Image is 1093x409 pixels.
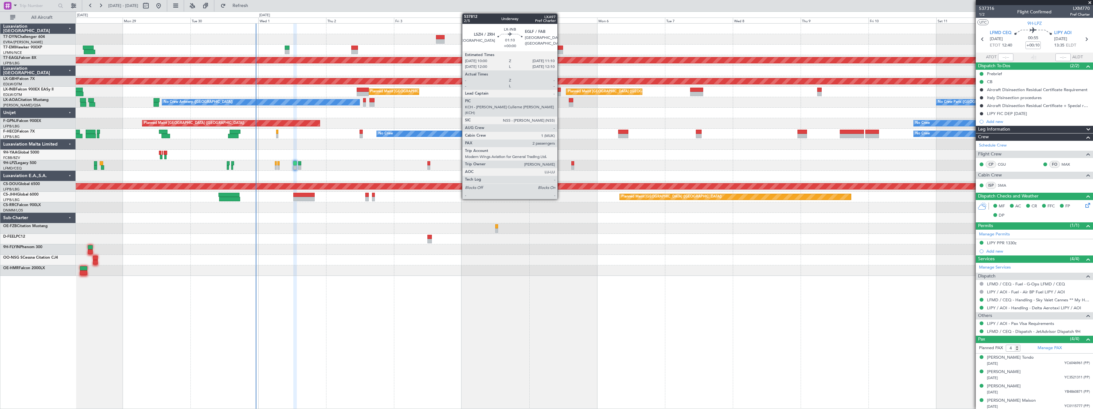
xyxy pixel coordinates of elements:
[394,18,462,23] div: Fri 3
[3,56,36,60] a: T7-EAGLFalcon 8X
[998,161,1012,167] a: CGU
[987,369,1021,375] div: [PERSON_NAME]
[987,305,1081,311] a: LIPY / AOI - Handling - Delta Aerotaxi LIPY / AOI
[978,273,996,280] span: Dispatch
[986,182,996,189] div: ISP
[915,129,930,139] div: No Crew
[1017,9,1052,15] div: Flight Confirmed
[568,87,668,97] div: Planned Maint [GEOGRAPHIC_DATA] ([GEOGRAPHIC_DATA])
[987,95,1042,100] div: Italy Disinsection procedures
[3,161,36,165] a: 9H-LPZLegacy 500
[3,46,16,49] span: T7-EMI
[987,404,998,409] span: [DATE]
[868,18,936,23] div: Fri 10
[1002,42,1012,49] span: 12:40
[164,97,233,107] div: No Crew Antwerp ([GEOGRAPHIC_DATA])
[987,79,992,84] div: CB
[3,124,20,129] a: LFPB/LBG
[144,118,244,128] div: Planned Maint [GEOGRAPHIC_DATA] ([GEOGRAPHIC_DATA])
[801,18,868,23] div: Thu 9
[3,161,16,165] span: 9H-LPZ
[978,336,985,343] span: Pax
[3,103,41,108] a: [PERSON_NAME]/QSA
[3,151,39,154] a: 9H-YAAGlobal 5000
[3,224,48,228] a: OE-FZBCitation Mustang
[1070,12,1090,17] span: Pref Charter
[3,208,23,213] a: DNMM/LOS
[986,119,1090,124] div: Add new
[987,398,1036,404] div: [PERSON_NAME] Maison
[1015,203,1021,210] span: AC
[3,151,18,154] span: 9H-YAA
[3,134,20,139] a: LFPB/LBG
[1065,203,1070,210] span: FP
[1049,161,1060,168] div: FO
[3,187,20,192] a: LFPB/LBG
[530,134,543,138] div: -
[3,98,49,102] a: LX-AOACitation Mustang
[987,361,998,366] span: [DATE]
[19,1,56,11] input: Trip Number
[978,193,1039,200] span: Dispatch Checks and Weather
[987,383,1021,390] div: [PERSON_NAME]
[529,18,597,23] div: Sun 5
[3,77,17,81] span: LX-GBH
[378,129,393,139] div: No Crew
[999,203,1005,210] span: MF
[1054,36,1067,42] span: [DATE]
[55,18,123,23] div: Sun 28
[3,235,16,239] span: D-FEEL
[978,62,1010,70] span: Dispatch To-Dos
[3,82,22,87] a: EDLW/DTM
[461,18,529,23] div: Sat 4
[999,212,1004,219] span: DP
[1064,404,1090,409] span: YC0115777 (PP)
[987,321,1054,326] a: LIPY / AOI - Pax Visa Requirements
[3,130,35,133] a: F-HECDFalcon 7X
[987,355,1034,361] div: [PERSON_NAME] Tondo
[3,35,18,39] span: T7-DYN
[1066,42,1076,49] span: ELDT
[998,54,1013,61] input: --:--
[3,266,45,270] a: OE-HMRFalcon 2000LX
[978,151,1002,158] span: Flight Crew
[1064,361,1090,366] span: YC6046961 (PP)
[987,390,998,395] span: [DATE]
[979,231,1010,238] a: Manage Permits
[733,18,801,23] div: Wed 8
[986,161,996,168] div: CP
[1061,161,1076,167] a: MAX
[978,133,989,141] span: Crew
[979,12,994,17] span: 1/2
[3,88,54,91] a: LX-INBFalcon 900EX EASy II
[3,92,22,97] a: EDLW/DTM
[3,193,39,197] a: CS-JHHGlobal 6000
[1070,255,1079,262] span: (4/4)
[3,256,23,260] span: OO-NSG S
[987,87,1088,92] div: Aircraft Disinsection Residual Certificate Requirement
[1027,20,1042,27] span: 9H-LPZ
[3,35,45,39] a: T7-DYNChallenger 604
[3,50,22,55] a: LFMN/NCE
[1047,203,1055,210] span: FFC
[979,142,1007,149] a: Schedule Crew
[3,155,20,160] a: FCBB/BZV
[1028,35,1038,41] span: 00:55
[987,240,1017,246] div: LIPY PPR 1330z
[3,77,35,81] a: LX-GBHFalcon 7X
[978,255,995,263] span: Services
[3,197,20,202] a: LFPB/LBG
[3,40,43,45] a: EVRA/[PERSON_NAME]
[986,54,997,61] span: ATOT
[3,203,41,207] a: CS-RRCFalcon 900LX
[990,36,1003,42] span: [DATE]
[987,376,998,380] span: [DATE]
[108,3,138,9] span: [DATE] - [DATE]
[3,61,20,66] a: LFPB/LBG
[218,1,256,11] button: Refresh
[1054,30,1072,36] span: LIPY AOI
[915,118,930,128] div: No Crew
[978,126,1010,133] span: Leg Information
[597,18,665,23] div: Mon 6
[665,18,733,23] div: Tue 7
